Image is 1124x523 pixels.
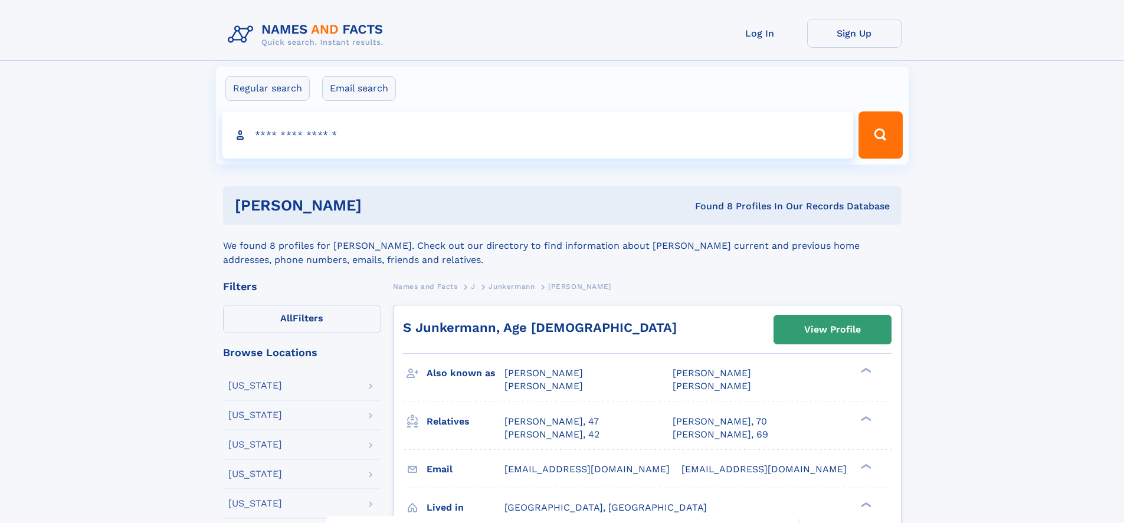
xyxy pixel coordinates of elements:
[228,440,282,449] div: [US_STATE]
[222,111,854,159] input: search input
[713,19,807,48] a: Log In
[403,320,677,335] a: S Junkermann, Age [DEMOGRAPHIC_DATA]
[858,462,872,470] div: ❯
[471,279,476,294] a: J
[225,76,310,101] label: Regular search
[673,380,751,392] span: [PERSON_NAME]
[673,367,751,379] span: [PERSON_NAME]
[858,111,902,159] button: Search Button
[504,502,707,513] span: [GEOGRAPHIC_DATA], [GEOGRAPHIC_DATA]
[673,428,768,441] a: [PERSON_NAME], 69
[228,410,282,420] div: [US_STATE]
[858,501,872,508] div: ❯
[228,469,282,479] div: [US_STATE]
[504,380,583,392] span: [PERSON_NAME]
[774,315,891,344] a: View Profile
[223,347,381,358] div: Browse Locations
[807,19,902,48] a: Sign Up
[804,316,861,343] div: View Profile
[548,282,611,291] span: [PERSON_NAME]
[322,76,396,101] label: Email search
[471,282,476,291] span: J
[489,282,535,291] span: Junkermann
[235,198,529,213] h1: [PERSON_NAME]
[427,412,504,432] h3: Relatives
[681,463,847,475] span: [EMAIL_ADDRESS][DOMAIN_NAME]
[427,363,504,383] h3: Also known as
[528,200,890,213] div: Found 8 Profiles In Our Records Database
[223,225,902,267] div: We found 8 profiles for [PERSON_NAME]. Check out our directory to find information about [PERSON_...
[858,415,872,422] div: ❯
[393,279,458,294] a: Names and Facts
[504,463,670,475] span: [EMAIL_ADDRESS][DOMAIN_NAME]
[228,499,282,508] div: [US_STATE]
[280,313,293,324] span: All
[858,367,872,374] div: ❯
[223,305,381,333] label: Filters
[504,428,599,441] a: [PERSON_NAME], 42
[427,459,504,479] h3: Email
[228,381,282,390] div: [US_STATE]
[223,19,393,51] img: Logo Names and Facts
[489,279,535,294] a: Junkermann
[223,281,381,292] div: Filters
[504,367,583,379] span: [PERSON_NAME]
[427,498,504,518] h3: Lived in
[673,415,767,428] a: [PERSON_NAME], 70
[504,415,599,428] a: [PERSON_NAME], 47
